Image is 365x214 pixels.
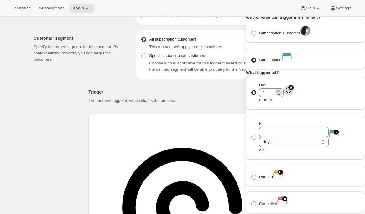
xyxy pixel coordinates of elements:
button: Help [296,4,325,13]
span: Subscriptions [39,6,64,11]
button: Tools [69,4,94,13]
span: Cancelled [259,201,277,206]
button: Settings [326,4,355,13]
h3: Who or what can trigger this moment? [246,14,365,21]
button: Analytics [10,4,34,13]
span: Subscription [259,58,282,62]
h3: What happened? [246,69,365,76]
span: Analytics [14,6,30,11]
span: Tools [73,6,84,11]
input: Hasorder(s) [259,88,274,97]
span: Is old [259,121,329,152]
span: Settings [336,6,351,11]
button: Subscriptions [35,4,68,13]
span: Has order(s) [259,83,284,102]
span: Help [306,6,315,11]
input: Is old [259,127,319,137]
span: Subscription Customer [259,31,300,35]
span: Paused [259,175,273,179]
